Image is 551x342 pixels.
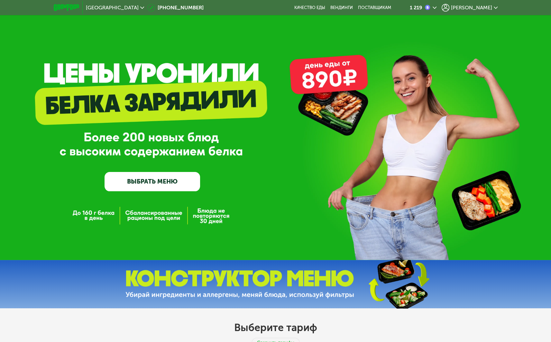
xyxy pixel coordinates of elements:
[234,321,317,334] h2: Выберите тариф
[451,5,492,10] span: [PERSON_NAME]
[86,5,139,10] span: [GEOGRAPHIC_DATA]
[330,5,353,10] a: Вендинги
[294,5,325,10] a: Качество еды
[147,4,204,12] a: [PHONE_NUMBER]
[410,5,422,10] div: 1 219
[358,5,391,10] div: поставщикам
[105,172,200,191] a: ВЫБРАТЬ МЕНЮ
